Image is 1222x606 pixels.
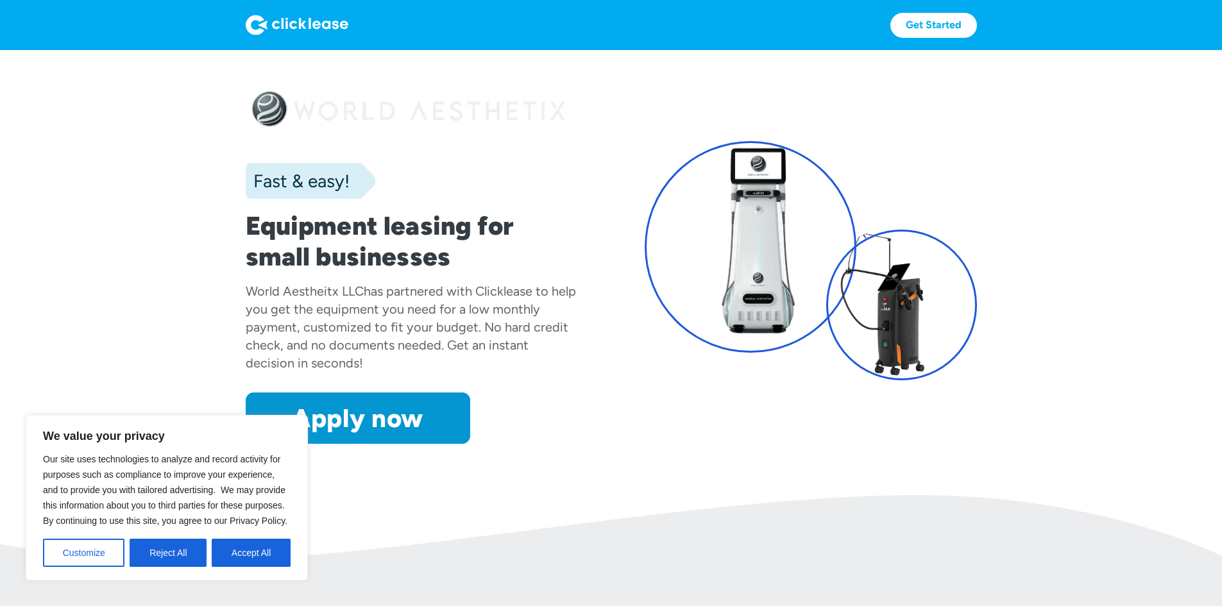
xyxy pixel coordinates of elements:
[890,13,977,38] a: Get Started
[246,283,364,299] div: World Aestheitx LLC
[246,15,348,35] img: Logo
[43,454,287,526] span: Our site uses technologies to analyze and record activity for purposes such as compliance to impr...
[43,428,291,444] p: We value your privacy
[246,210,578,272] h1: Equipment leasing for small businesses
[26,415,308,580] div: We value your privacy
[212,539,291,567] button: Accept All
[246,283,576,371] div: has partnered with Clicklease to help you get the equipment you need for a low monthly payment, c...
[246,168,350,194] div: Fast & easy!
[130,539,207,567] button: Reject All
[43,539,124,567] button: Customize
[246,392,470,444] a: Apply now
